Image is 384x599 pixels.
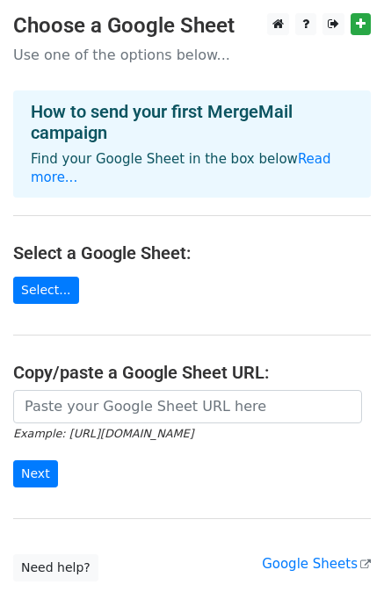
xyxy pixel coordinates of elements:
a: Select... [13,277,79,304]
a: Read more... [31,151,331,185]
a: Google Sheets [262,556,371,572]
h3: Choose a Google Sheet [13,13,371,39]
h4: Copy/paste a Google Sheet URL: [13,362,371,383]
h4: How to send your first MergeMail campaign [31,101,353,143]
h4: Select a Google Sheet: [13,242,371,263]
p: Find your Google Sheet in the box below [31,150,353,187]
small: Example: [URL][DOMAIN_NAME] [13,427,193,440]
input: Paste your Google Sheet URL here [13,390,362,423]
input: Next [13,460,58,487]
a: Need help? [13,554,98,581]
p: Use one of the options below... [13,46,371,64]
